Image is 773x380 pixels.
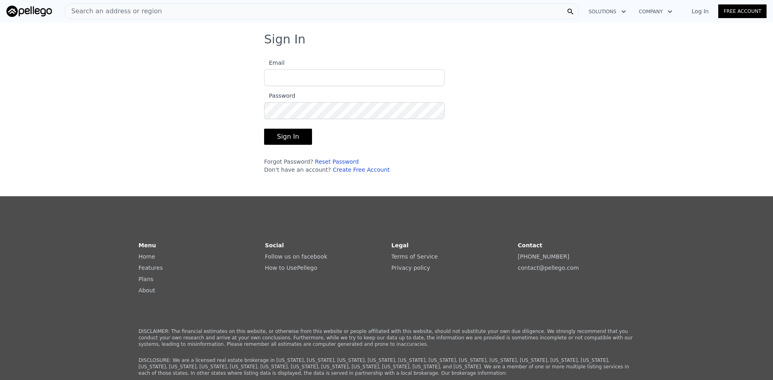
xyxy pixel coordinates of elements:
strong: Legal [391,242,409,249]
button: Sign In [264,129,312,145]
input: Email [264,69,444,86]
img: Pellego [6,6,52,17]
p: DISCLAIMER: The financial estimates on this website, or otherwise from this website or people aff... [138,328,635,347]
a: Reset Password [315,158,359,165]
a: About [138,287,155,294]
span: Password [264,92,295,99]
strong: Contact [518,242,542,249]
div: Forgot Password? Don't have an account? [264,158,444,174]
a: Home [138,253,155,260]
h3: Sign In [264,32,509,47]
a: [PHONE_NUMBER] [518,253,569,260]
input: Password [264,102,444,119]
a: Follow us on facebook [265,253,327,260]
a: Privacy policy [391,265,430,271]
a: Create Free Account [333,166,390,173]
strong: Menu [138,242,156,249]
a: How to UsePellego [265,265,317,271]
a: Log In [682,7,718,15]
a: contact@pellego.com [518,265,579,271]
button: Company [632,4,679,19]
span: Email [264,60,285,66]
button: Solutions [582,4,632,19]
a: Free Account [718,4,767,18]
strong: Social [265,242,284,249]
p: DISCLOSURE: We are a licensed real estate brokerage in [US_STATE], [US_STATE], [US_STATE], [US_ST... [138,357,635,376]
span: Search an address or region [65,6,162,16]
a: Plans [138,276,153,282]
a: Features [138,265,163,271]
a: Terms of Service [391,253,438,260]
